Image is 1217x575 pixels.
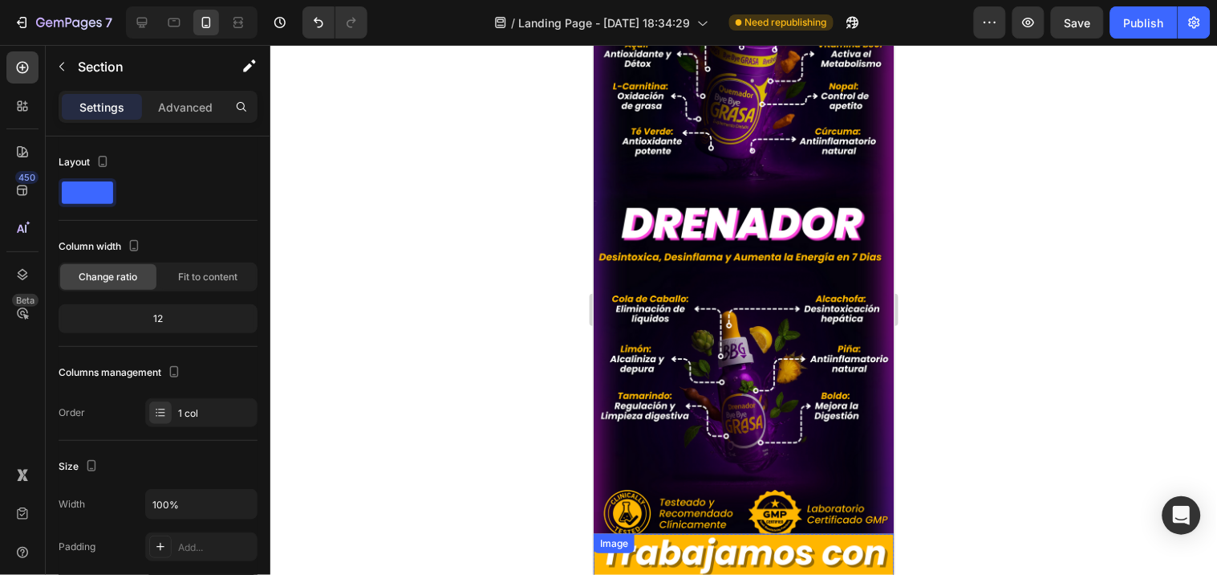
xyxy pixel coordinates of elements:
div: Add... [178,540,254,555]
iframe: Design area [594,45,894,575]
button: Save [1051,6,1104,39]
div: Publish [1124,14,1164,31]
div: Order [59,406,85,420]
div: 12 [62,308,254,330]
div: Size [59,456,101,478]
div: 450 [15,171,39,184]
div: Column width [59,236,144,258]
span: Save [1065,16,1091,30]
div: Open Intercom Messenger [1162,496,1201,535]
div: Columns management [59,362,184,384]
p: 7 [105,13,112,32]
input: Auto [146,490,257,519]
span: Fit to content [178,270,237,284]
div: Undo/Redo [302,6,367,39]
span: Need republishing [745,15,827,30]
div: Beta [12,294,39,307]
div: Layout [59,152,112,173]
span: / [512,14,516,31]
p: Settings [79,99,124,116]
span: Change ratio [79,270,138,284]
div: Padding [59,540,95,554]
span: Landing Page - [DATE] 18:34:29 [519,14,691,31]
div: Width [59,497,85,512]
button: Publish [1110,6,1178,39]
button: 7 [6,6,120,39]
p: Section [78,57,209,76]
div: 1 col [178,406,254,421]
p: Advanced [158,99,213,116]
